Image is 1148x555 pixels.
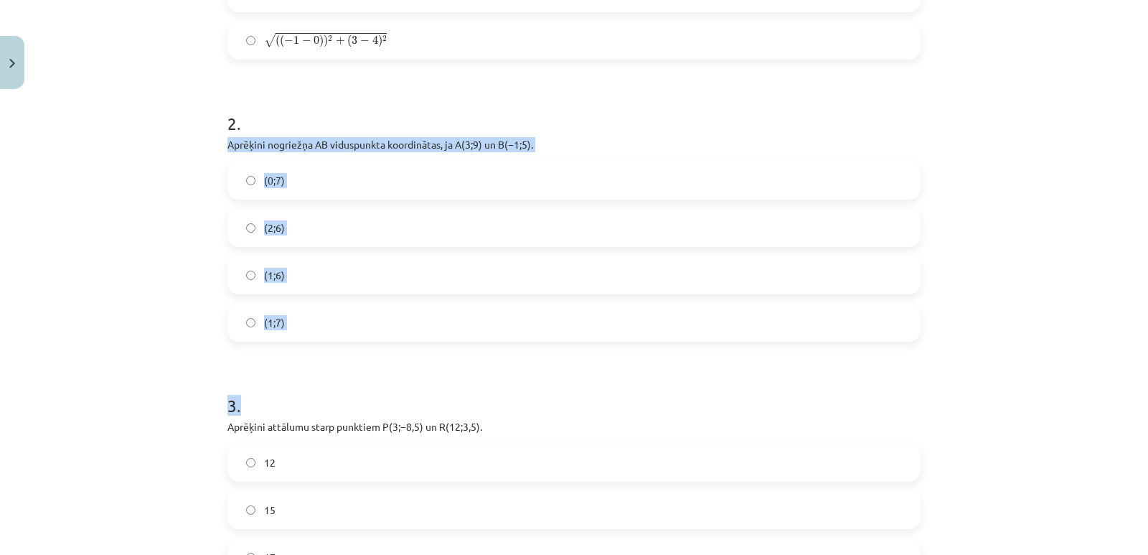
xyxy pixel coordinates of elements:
[246,176,255,185] input: (0;7)
[324,34,328,47] span: )
[319,34,324,47] span: )
[336,37,345,45] span: +
[264,315,285,330] span: (1;7)
[227,370,921,415] h1: 3 .
[246,318,255,327] input: (1;7)
[372,36,378,45] span: 4
[264,33,276,47] span: √
[382,35,387,42] span: 2
[227,88,921,133] h1: 2 .
[314,36,319,45] span: 0
[264,220,285,235] span: (2;6)
[9,59,15,68] img: icon-close-lesson-0947bae3869378f0d4975bcd49f059093ad1ed9edebbc8119c70593378902aed.svg
[227,419,921,434] p: Aprēķini attālumu starp punktiem ﻿P(3;−8,5) un ﻿R(12;3,5)﻿.
[246,458,255,467] input: 12
[378,34,382,47] span: )
[276,34,280,47] span: (
[246,223,255,233] input: (2;6)
[246,271,255,280] input: (1;6)
[264,503,276,518] span: 15
[264,455,276,470] span: 12
[280,34,284,47] span: (
[347,34,352,47] span: (
[264,268,285,283] span: (1;6)
[264,173,285,188] span: (0;7)
[360,37,370,45] span: −
[246,505,255,515] input: 15
[293,36,299,45] span: 1
[352,36,357,45] span: 3
[328,35,332,42] span: 2
[227,137,921,152] p: Aprēķini nogriežņa ﻿AB viduspunkta koordinātas, ja ﻿A(3;9) un ﻿B(−1;5).
[284,37,293,45] span: −
[302,37,311,45] span: −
